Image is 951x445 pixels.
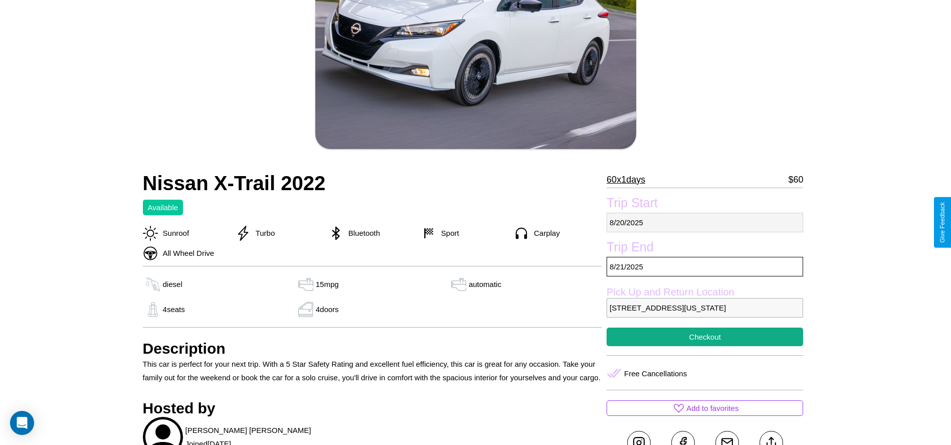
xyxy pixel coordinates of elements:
[148,201,178,214] p: Available
[10,411,34,435] div: Open Intercom Messenger
[158,246,215,260] p: All Wheel Drive
[607,213,803,232] p: 8 / 20 / 2025
[607,172,645,188] p: 60 x 1 days
[296,277,316,292] img: gas
[251,226,275,240] p: Turbo
[436,226,459,240] p: Sport
[529,226,560,240] p: Carplay
[607,286,803,298] label: Pick Up and Return Location
[607,298,803,318] p: [STREET_ADDRESS][US_STATE]
[788,172,803,188] p: $ 60
[316,303,339,316] p: 4 doors
[686,401,738,415] p: Add to favorites
[143,357,602,384] p: This car is perfect for your next trip. With a 5 Star Safety Rating and excellent fuel efficiency...
[185,423,311,437] p: [PERSON_NAME] [PERSON_NAME]
[163,277,182,291] p: diesel
[449,277,469,292] img: gas
[939,202,946,243] div: Give Feedback
[624,367,687,380] p: Free Cancellations
[316,277,339,291] p: 15 mpg
[143,302,163,317] img: gas
[607,240,803,257] label: Trip End
[296,302,316,317] img: gas
[607,400,803,416] button: Add to favorites
[607,328,803,346] button: Checkout
[607,257,803,276] p: 8 / 21 / 2025
[143,340,602,357] h3: Description
[158,226,189,240] p: Sunroof
[143,172,602,195] h2: Nissan X-Trail 2022
[163,303,185,316] p: 4 seats
[143,277,163,292] img: gas
[343,226,380,240] p: Bluetooth
[469,277,501,291] p: automatic
[607,196,803,213] label: Trip Start
[143,400,602,417] h3: Hosted by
